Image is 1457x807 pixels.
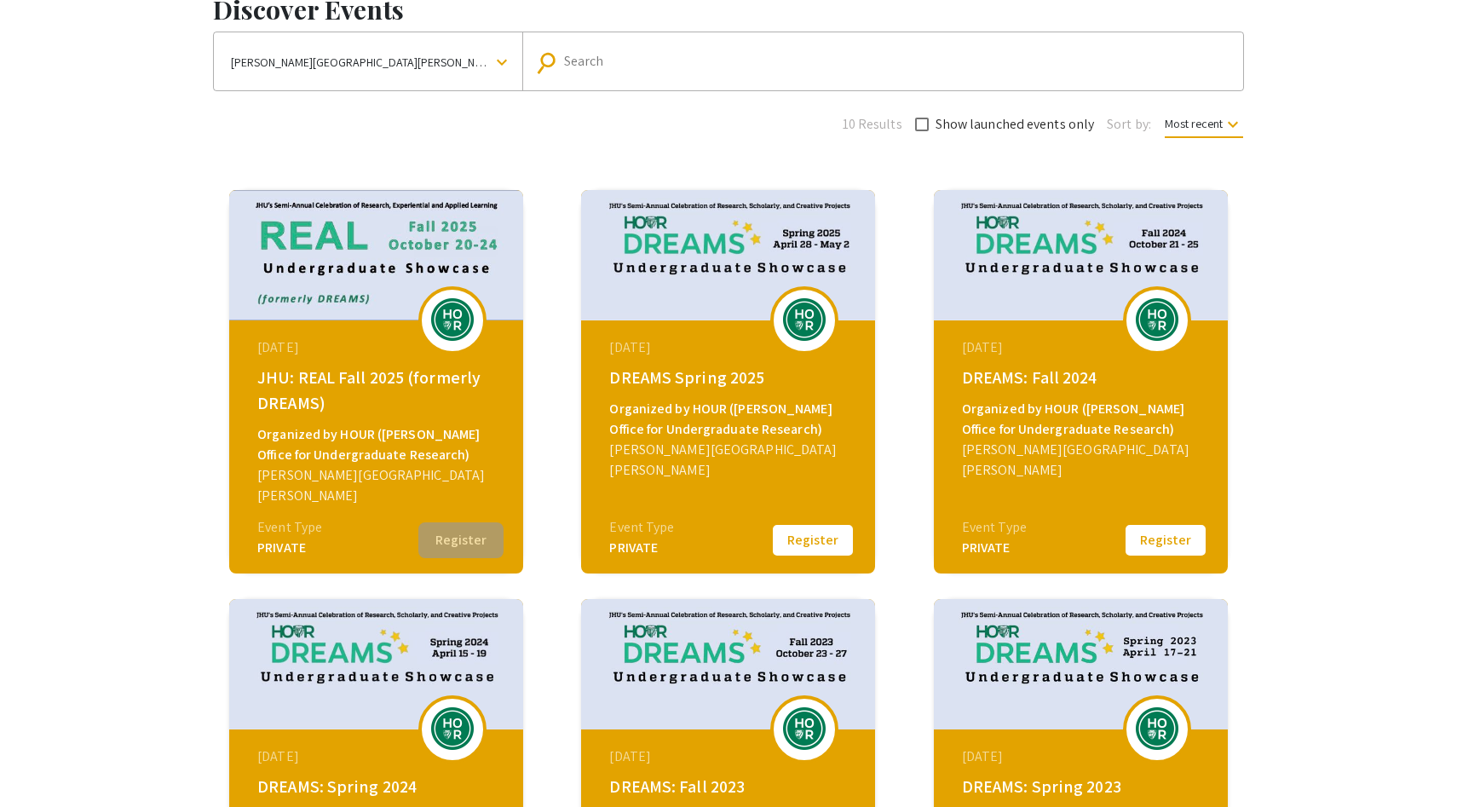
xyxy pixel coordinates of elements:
mat-icon: Search [538,48,563,78]
div: Organized by HOUR ([PERSON_NAME] Office for Undergraduate Research) [257,424,499,465]
img: dreams-fall-2024_eventCoverPhoto_0caa39__thumb.jpg [934,190,1228,320]
div: [PERSON_NAME][GEOGRAPHIC_DATA][PERSON_NAME] [962,440,1204,481]
div: [DATE] [962,746,1204,767]
button: Register [1123,522,1208,558]
div: [DATE] [962,337,1204,358]
div: Organized by HOUR ([PERSON_NAME] Office for Undergraduate Research) [962,399,1204,440]
div: [DATE] [257,746,499,767]
div: Organized by HOUR ([PERSON_NAME] Office for Undergraduate Research) [609,399,851,440]
span: 10 Results [843,114,902,135]
button: Most recent [1151,108,1257,139]
div: PRIVATE [257,538,322,558]
iframe: Chat [13,730,72,794]
div: DREAMS: Spring 2023 [962,774,1204,799]
span: Sort by: [1107,114,1151,135]
span: Most recent [1165,116,1243,138]
img: dreams-spring-2025_eventCoverPhoto_df4d26__thumb.jpg [581,190,875,320]
div: [PERSON_NAME][GEOGRAPHIC_DATA][PERSON_NAME] [609,440,851,481]
div: PRIVATE [962,538,1027,558]
img: dreams-spring-2024_eventLogo_346f6f_.png [427,707,478,750]
div: DREAMS: Fall 2024 [962,365,1204,390]
img: dreams-spring-2023_eventCoverPhoto_a4ac1d__thumb.jpg [934,599,1228,729]
div: [PERSON_NAME][GEOGRAPHIC_DATA][PERSON_NAME] [257,465,499,506]
div: DREAMS: Spring 2024 [257,774,499,799]
div: DREAMS Spring 2025 [609,365,851,390]
div: PRIVATE [609,538,674,558]
div: Event Type [609,517,674,538]
span: Show launched events only [936,114,1095,135]
button: Register [770,522,855,558]
img: dreams-fall-2023_eventLogo_4fff3a_.png [779,707,830,750]
img: dreams-spring-2024_eventCoverPhoto_ffb700__thumb.jpg [229,599,523,729]
img: dreams-fall-2024_eventLogo_ff6658_.png [1132,298,1183,341]
div: Event Type [962,517,1027,538]
button: [PERSON_NAME][GEOGRAPHIC_DATA][PERSON_NAME] [214,32,522,90]
div: [DATE] [257,337,499,358]
div: [DATE] [609,337,851,358]
div: DREAMS: Fall 2023 [609,774,851,799]
div: Event Type [257,517,322,538]
mat-icon: keyboard_arrow_down [1223,114,1243,135]
img: dreams-spring-2025_eventLogo_7b54a7_.png [779,298,830,341]
span: [PERSON_NAME][GEOGRAPHIC_DATA][PERSON_NAME] [231,47,492,78]
img: jhu-real-fall-2025-formerly-dreams_eventLogo_e206f4_.png [427,298,478,341]
div: [DATE] [609,746,851,767]
img: dreams-spring-2023_eventLogo_75360d_.png [1132,707,1183,750]
mat-icon: keyboard_arrow_down [492,52,512,72]
button: Register [418,522,504,558]
img: jhu-real-fall-2025-formerly-dreams_eventCoverPhoto_af2ebe__thumb.jpg [229,190,523,320]
div: JHU: REAL Fall 2025 (formerly DREAMS) [257,365,499,416]
img: dreams-fall-2023_eventCoverPhoto_d3d732__thumb.jpg [581,599,875,729]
